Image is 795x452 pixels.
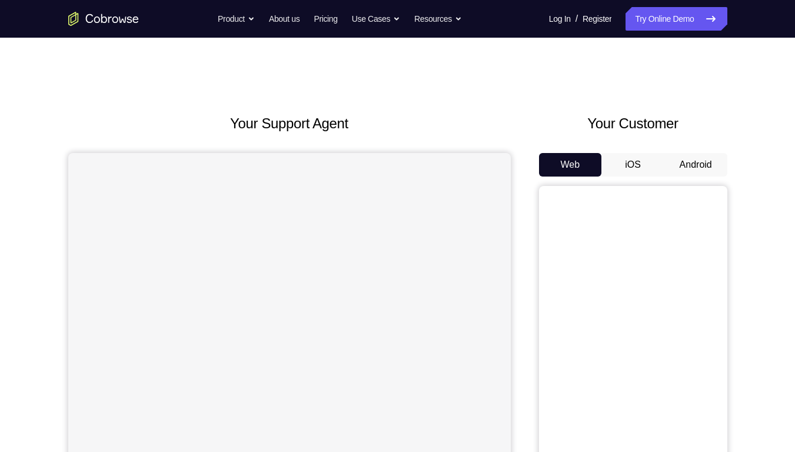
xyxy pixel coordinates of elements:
[576,12,578,26] span: /
[218,7,255,31] button: Product
[269,7,300,31] a: About us
[68,113,511,134] h2: Your Support Agent
[68,12,139,26] a: Go to the home page
[314,7,337,31] a: Pricing
[414,7,462,31] button: Resources
[549,7,571,31] a: Log In
[539,113,727,134] h2: Your Customer
[539,153,602,177] button: Web
[626,7,727,31] a: Try Online Demo
[664,153,727,177] button: Android
[583,7,611,31] a: Register
[352,7,400,31] button: Use Cases
[601,153,664,177] button: iOS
